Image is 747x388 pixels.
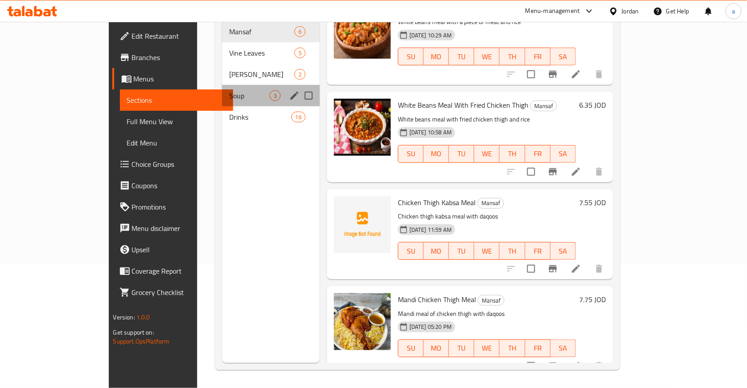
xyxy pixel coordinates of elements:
p: White beans meal with fried chicken thigh and rice [398,114,576,125]
span: Edit Restaurant [132,31,226,41]
a: Grocery Checklist [112,282,234,303]
img: White Beans Meal With piece Meat [334,2,391,59]
button: TU [449,145,474,163]
span: SA [554,50,572,63]
span: Coupons [132,180,226,191]
span: Upsell [132,244,226,255]
a: Coverage Report [112,260,234,282]
button: TH [500,145,525,163]
div: items [270,90,281,101]
p: Mandi meal of chicken thigh with daqoos [398,308,576,319]
span: [DATE] 11:59 AM [406,226,455,234]
span: MO [427,342,445,355]
button: SU [398,145,424,163]
button: TH [500,339,525,357]
button: FR [525,48,551,65]
button: WE [474,145,500,163]
span: Promotions [132,202,226,212]
span: Sections [127,95,226,105]
span: Select to update [522,357,540,376]
span: Vine Leaves [229,48,294,58]
span: TH [503,50,521,63]
div: Soup3edit [222,85,320,106]
div: [PERSON_NAME]2 [222,64,320,85]
h6: 7.55 JOD [580,196,606,209]
span: Branches [132,52,226,63]
button: delete [588,258,610,279]
span: TH [503,147,521,160]
button: TU [449,339,474,357]
span: FR [529,147,547,160]
span: Mandi Chicken Thigh Meal [398,293,476,306]
span: WE [478,342,496,355]
div: Jordan [622,6,639,16]
span: 2 [295,70,305,79]
span: TU [453,245,471,258]
button: delete [588,161,610,182]
a: Edit menu item [571,263,581,274]
span: Select to update [522,162,540,181]
span: 5 [295,49,305,57]
div: Mansaf6 [222,21,320,42]
span: SU [402,50,420,63]
span: WE [478,147,496,160]
div: Mansaf [229,26,294,37]
span: Menu disclaimer [132,223,226,234]
button: SU [398,242,424,260]
span: a [732,6,735,16]
button: MO [424,145,449,163]
span: FR [529,342,547,355]
div: Mansaf [530,101,557,111]
span: Select to update [522,65,540,84]
button: edit [288,89,301,102]
a: Choice Groups [112,154,234,175]
span: Menus [134,73,226,84]
button: delete [588,64,610,85]
span: SA [554,147,572,160]
button: FR [525,242,551,260]
a: Edit Menu [120,132,234,154]
span: MO [427,245,445,258]
button: TH [500,242,525,260]
span: Select to update [522,259,540,278]
span: SA [554,245,572,258]
button: WE [474,48,500,65]
span: 6 [295,28,305,36]
a: Menus [112,68,234,89]
div: Menu-management [525,6,580,16]
div: Vine Leaves5 [222,42,320,64]
span: 3 [270,92,280,100]
span: White Beans Meal With Fried Chicken Thigh [398,98,528,112]
span: TH [503,245,521,258]
span: WE [478,50,496,63]
span: Edit Menu [127,137,226,148]
button: MO [424,48,449,65]
span: [DATE] 05:20 PM [406,323,455,331]
span: Get support on: [113,327,154,338]
span: TU [453,50,471,63]
a: Edit menu item [571,69,581,80]
span: SA [554,342,572,355]
span: [PERSON_NAME] [229,69,294,80]
button: FR [525,145,551,163]
button: delete [588,356,610,377]
span: TU [453,147,471,160]
button: FR [525,339,551,357]
span: Drinks [229,112,291,122]
span: TH [503,342,521,355]
span: Coverage Report [132,266,226,276]
img: White Beans Meal With Fried Chicken Thigh [334,99,391,156]
button: Branch-specific-item [542,356,564,377]
a: Menu disclaimer [112,218,234,239]
button: TU [449,242,474,260]
div: Mansaf [478,295,505,306]
span: MO [427,50,445,63]
span: Mansaf [531,101,556,111]
div: Mansaf [477,198,504,209]
a: Branches [112,47,234,68]
button: TH [500,48,525,65]
img: Chicken Thigh Kabsa Meal [334,196,391,253]
img: Mandi Chicken Thigh Meal [334,293,391,350]
span: FR [529,50,547,63]
button: WE [474,339,500,357]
